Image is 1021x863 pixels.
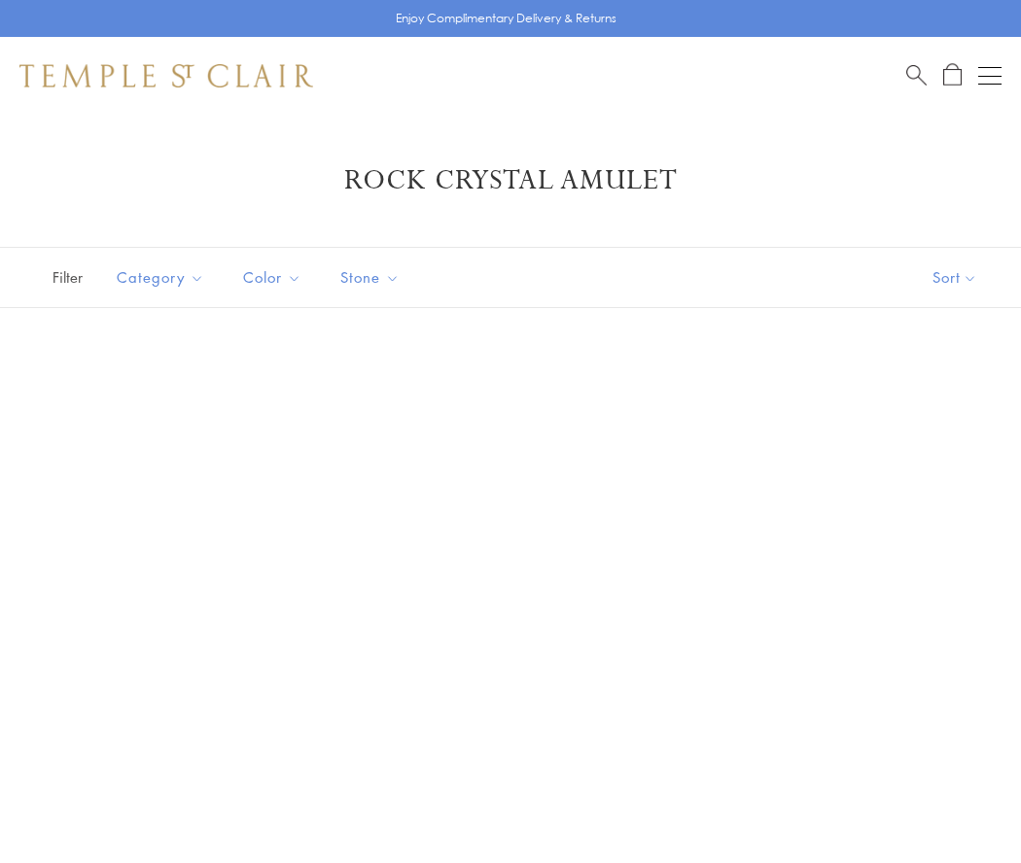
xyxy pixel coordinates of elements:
[331,265,414,290] span: Stone
[943,63,962,87] a: Open Shopping Bag
[229,256,316,299] button: Color
[978,64,1002,87] button: Open navigation
[889,248,1021,307] button: Show sort by
[107,265,219,290] span: Category
[233,265,316,290] span: Color
[19,64,313,87] img: Temple St. Clair
[396,9,616,28] p: Enjoy Complimentary Delivery & Returns
[102,256,219,299] button: Category
[326,256,414,299] button: Stone
[906,63,927,87] a: Search
[49,163,972,198] h1: Rock Crystal Amulet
